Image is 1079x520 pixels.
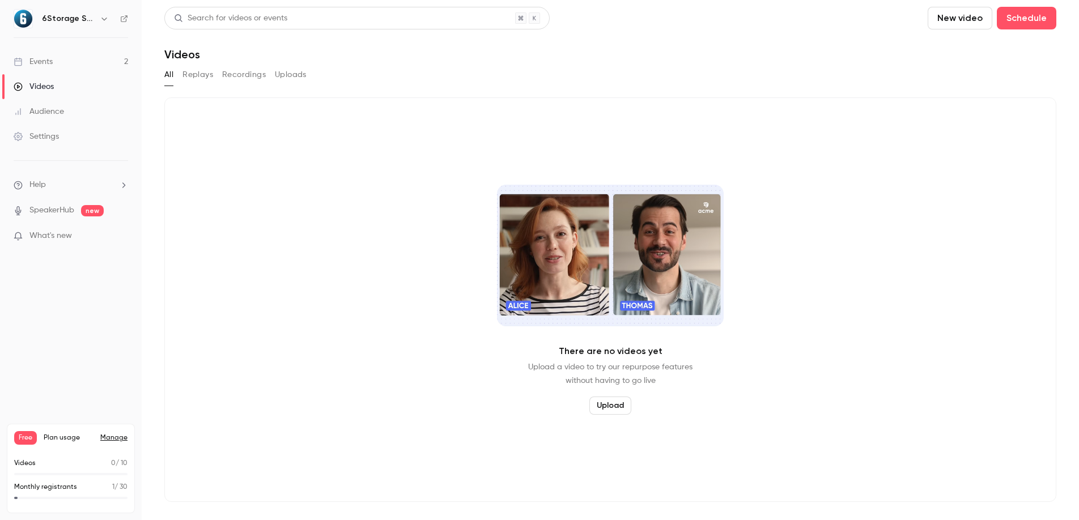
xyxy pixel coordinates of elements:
p: / 10 [111,458,128,468]
button: Replays [182,66,213,84]
button: Schedule [997,7,1056,29]
div: Videos [14,81,54,92]
p: / 30 [112,482,128,492]
a: SpeakerHub [29,204,74,216]
span: 0 [111,460,116,467]
span: 1 [112,484,114,491]
span: Help [29,179,46,191]
button: Upload [589,397,631,415]
p: There are no videos yet [559,344,662,358]
button: Recordings [222,66,266,84]
div: Settings [14,131,59,142]
button: All [164,66,173,84]
li: help-dropdown-opener [14,179,128,191]
section: Videos [164,7,1056,513]
img: 6Storage Software Solutions [14,10,32,28]
span: Plan usage [44,433,94,442]
p: Videos [14,458,36,468]
h6: 6Storage Software Solutions [42,13,95,24]
span: new [81,205,104,216]
a: Manage [100,433,128,442]
div: Search for videos or events [174,12,287,24]
span: What's new [29,230,72,242]
button: Uploads [275,66,307,84]
span: Free [14,431,37,445]
p: Monthly registrants [14,482,77,492]
p: Upload a video to try our repurpose features without having to go live [528,360,693,387]
button: New video [928,7,992,29]
div: Audience [14,106,64,117]
h1: Videos [164,48,200,61]
div: Events [14,56,53,67]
